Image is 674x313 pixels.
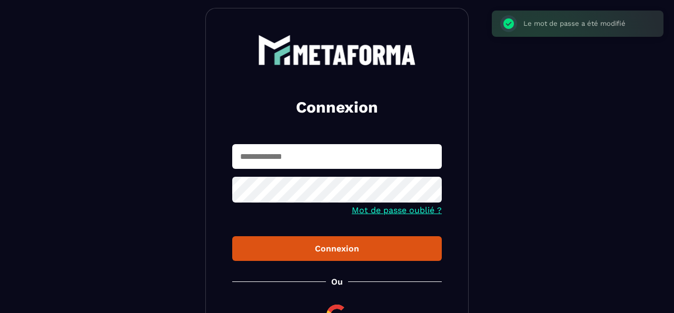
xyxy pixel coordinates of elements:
a: Mot de passe oublié ? [352,205,442,215]
h2: Connexion [245,97,429,118]
button: Connexion [232,236,442,261]
p: Ou [331,277,343,287]
a: logo [232,35,442,65]
div: Connexion [241,244,433,254]
img: logo [258,35,416,65]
